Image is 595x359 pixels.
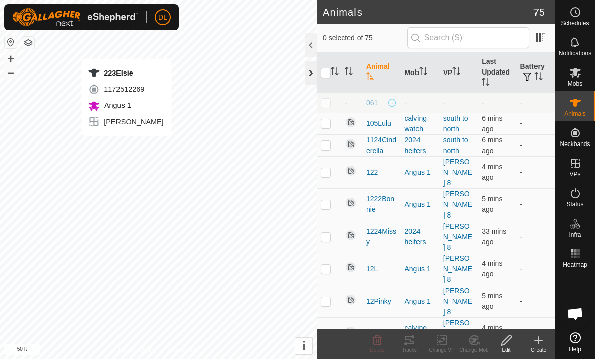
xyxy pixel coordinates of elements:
a: Contact Us [168,346,198,355]
th: Mob [400,52,439,93]
img: returning off [345,138,357,150]
a: south to north [443,136,468,155]
a: [PERSON_NAME] 8 [443,158,472,187]
img: returning off [345,229,357,241]
span: 7 Oct 2025 at 5:39 am [482,227,506,246]
button: – [5,66,17,78]
p-sorticon: Activate to sort [345,68,353,77]
a: Privacy Policy [118,346,156,355]
span: Infra [569,232,581,238]
div: Angus 1 [404,296,435,307]
img: returning off [345,261,357,273]
a: south to north [443,114,468,133]
span: - [482,99,484,107]
span: 061 [366,98,378,108]
span: DL [158,12,167,23]
td: - [516,188,555,221]
div: calving watch [404,113,435,134]
span: 105Lulu [366,118,391,129]
button: i [295,338,312,354]
span: 7 Oct 2025 at 6:05 am [482,136,502,155]
span: 12L [366,264,378,274]
span: 7 Oct 2025 at 6:07 am [482,324,502,342]
span: 0 selected of 75 [323,33,407,43]
a: [PERSON_NAME] 8 [443,222,472,251]
span: 7 Oct 2025 at 6:06 am [482,195,502,213]
h2: Animals [323,6,533,18]
td: - [516,93,555,113]
th: VP [439,52,478,93]
td: - [516,221,555,253]
span: Neckbands [560,141,590,147]
td: - [516,113,555,134]
th: Last Updated [478,52,516,93]
span: 1222Bonnie [366,194,396,215]
button: + [5,53,17,65]
p-sorticon: Activate to sort [366,74,374,82]
input: Search (S) [407,27,529,48]
th: Battery [516,52,555,93]
span: - [345,99,347,107]
span: 7 Oct 2025 at 6:08 am [482,163,502,181]
span: 1319 [366,328,382,339]
button: Reset Map [5,36,17,48]
span: Mobs [568,81,582,87]
span: Delete [370,347,385,353]
span: i [302,339,306,353]
div: 2024 heifers [404,226,435,247]
div: Open chat [560,299,590,329]
p-sorticon: Activate to sort [419,68,427,77]
img: returning off [345,294,357,306]
img: returning off [345,197,357,209]
a: [PERSON_NAME] 8 [443,319,472,348]
div: 223Elsie [88,67,163,79]
span: Angus 1 [102,101,131,109]
span: 12Pinky [366,296,391,307]
div: Tracks [393,346,426,354]
div: 1172512269 [88,83,163,95]
a: [PERSON_NAME] 8 [443,286,472,316]
div: 2024 heifers [404,135,435,156]
a: [PERSON_NAME] 8 [443,254,472,283]
span: Schedules [561,20,589,26]
td: - [516,156,555,188]
th: Animal [362,52,400,93]
span: 75 [533,5,545,20]
p-sorticon: Activate to sort [331,68,339,77]
div: Angus 1 [404,167,435,178]
img: returning off [345,116,357,128]
img: returning off [345,326,357,338]
span: Notifications [559,50,591,56]
p-sorticon: Activate to sort [452,68,460,77]
span: Status [566,201,583,207]
a: Help [555,328,595,356]
span: 7 Oct 2025 at 6:05 am [482,114,502,133]
span: Animals [564,111,586,117]
span: Heatmap [563,262,587,268]
span: 7 Oct 2025 at 6:06 am [482,292,502,310]
span: 1224Missy [366,226,396,247]
td: - [516,253,555,285]
div: Change VP [426,346,458,354]
app-display-virtual-paddock-transition: - [443,99,446,107]
span: Help [569,346,581,352]
img: Gallagher Logo [12,8,138,26]
p-sorticon: Activate to sort [534,74,543,82]
span: 1124Cinderella [366,135,396,156]
div: Edit [490,346,522,354]
span: VPs [569,171,580,177]
div: Angus 1 [404,264,435,274]
td: - [516,317,555,349]
p-sorticon: Activate to sort [482,79,490,87]
td: - [516,285,555,317]
div: Create [522,346,555,354]
div: Change Mob [458,346,490,354]
div: calving watch [404,323,435,344]
div: [PERSON_NAME] [88,116,163,128]
span: 7 Oct 2025 at 6:08 am [482,259,502,278]
span: 122 [366,167,378,178]
div: - [404,98,435,108]
button: Map Layers [22,37,34,49]
img: returning off [345,165,357,177]
div: Angus 1 [404,199,435,210]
